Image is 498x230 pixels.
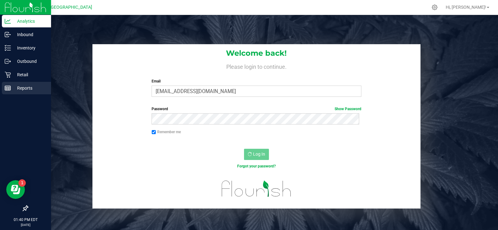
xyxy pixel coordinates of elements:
[253,152,265,157] span: Log In
[18,179,26,187] iframe: Resource center unread badge
[5,85,11,91] inline-svg: Reports
[237,164,276,168] a: Forgot your password?
[6,180,25,199] iframe: Resource center
[152,130,156,134] input: Remember me
[3,217,48,223] p: 01:40 PM EDT
[215,176,298,202] img: flourish_logo.svg
[5,31,11,38] inline-svg: Inbound
[11,84,48,92] p: Reports
[11,71,48,78] p: Retail
[92,62,421,70] h4: Please login to continue.
[152,129,181,135] label: Remember me
[335,107,361,111] a: Show Password
[5,72,11,78] inline-svg: Retail
[431,4,439,10] div: Manage settings
[244,149,269,160] button: Log In
[5,18,11,24] inline-svg: Analytics
[5,45,11,51] inline-svg: Inventory
[152,107,168,111] span: Password
[5,58,11,64] inline-svg: Outbound
[11,44,48,52] p: Inventory
[446,5,486,10] span: Hi, [PERSON_NAME]!
[35,5,92,10] span: PSW.5-[GEOGRAPHIC_DATA]
[11,17,48,25] p: Analytics
[92,49,421,57] h1: Welcome back!
[11,31,48,38] p: Inbound
[11,58,48,65] p: Outbound
[3,223,48,227] p: [DATE]
[152,78,361,84] label: Email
